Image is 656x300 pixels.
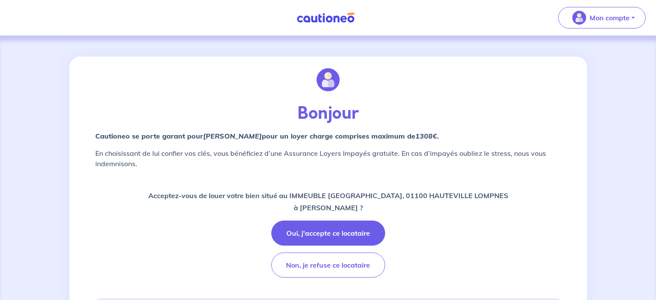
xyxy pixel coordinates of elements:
[558,7,646,28] button: illu_account_valid_menu.svgMon compte
[590,13,630,23] p: Mon compte
[317,68,340,92] img: illu_account.svg
[203,132,262,140] em: [PERSON_NAME]
[95,148,561,169] p: En choisissant de lui confier vos clés, vous bénéficiez d’une Assurance Loyers Impayés gratuite. ...
[271,253,385,278] button: Non, je refuse ce locataire
[572,11,586,25] img: illu_account_valid_menu.svg
[293,13,358,23] img: Cautioneo
[271,221,385,246] button: Oui, j'accepte ce locataire
[95,103,561,124] p: Bonjour
[415,132,437,140] em: 1308€
[148,189,508,214] p: Acceptez-vous de louer votre bien situé au IMMEUBLE [GEOGRAPHIC_DATA], 01100 HAUTEVILLE LOMPNES à...
[95,132,439,140] strong: Cautioneo se porte garant pour pour un loyer charge comprises maximum de .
